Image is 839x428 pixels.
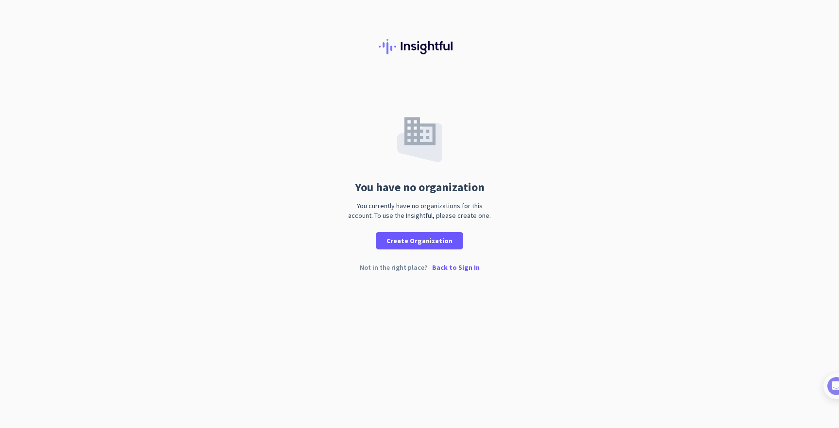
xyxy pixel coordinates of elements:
[376,232,463,249] button: Create Organization
[379,39,460,54] img: Insightful
[386,236,453,246] span: Create Organization
[344,201,495,220] div: You currently have no organizations for this account. To use the Insightful, please create one.
[355,181,485,193] div: You have no organization
[432,264,480,271] p: Back to Sign In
